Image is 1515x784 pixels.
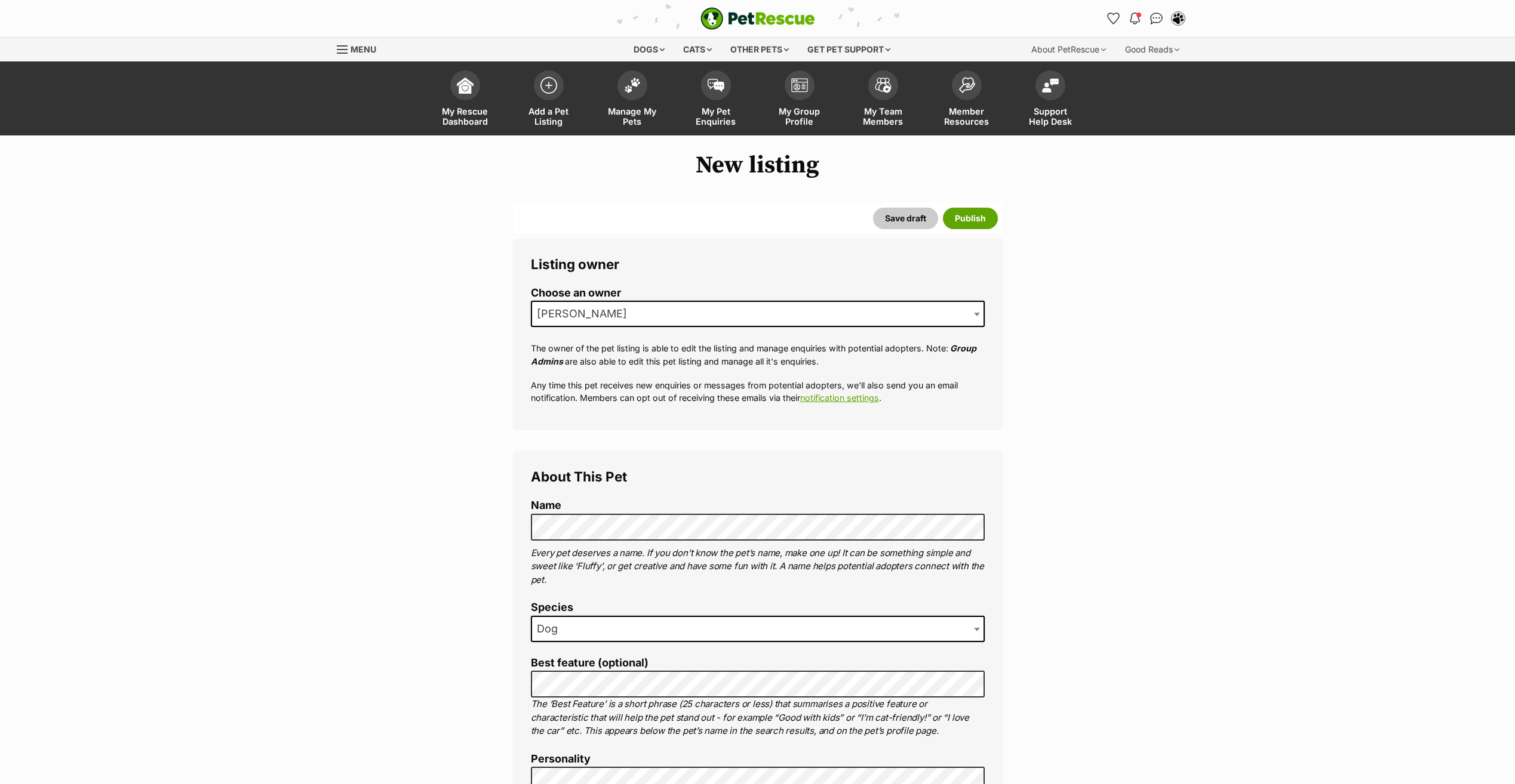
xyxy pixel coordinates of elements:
img: help-desk-icon-fdf02630f3aa405de69fd3d07c3f3aa587a6932b1a1747fa1d2bba05be0121f9.svg [1042,78,1059,92]
label: Species [531,601,985,614]
img: group-profile-icon-3fa3cf56718a62981997c0bc7e787c4b2cf8bcc04b72c1350f741eb67cf2f40e.svg [791,78,808,92]
span: About This Pet [531,468,627,484]
img: dashboard-icon-eb2f2d2d3e046f16d808141f083e7271f6b2e854fb5c12c21221c1fb7104beca.svg [457,77,474,94]
a: My Pet Enquiries [674,64,758,135]
img: chat-41dd97257d64d25036548639549fe6c8038ab92f7586957e7f3b1b290dea8141.svg [1150,13,1163,24]
button: My account [1169,9,1188,28]
label: Personality [531,753,985,766]
a: Conversations [1147,9,1166,28]
span: My Pet Enquiries [689,106,743,126]
span: My Rescue Dashboard [438,106,492,126]
span: Lynda Smith [531,301,985,327]
a: My Group Profile [758,64,841,135]
button: Save draft [873,208,938,229]
a: Member Resources [925,64,1009,135]
span: Lynda Smith [532,305,639,322]
label: Choose an owner [531,287,985,300]
img: notifications-46538b983faf8c2785f20acdc204bb7945ddae34d4c08c2a6579f10ce5e182be.svg [1130,13,1139,24]
p: Any time this pet receives new enquiries or messages from potential adopters, we'll also send you... [531,379,985,405]
a: Support Help Desk [1009,64,1092,135]
span: Menu [351,44,376,54]
a: My Team Members [841,64,925,135]
span: Support Help Desk [1024,106,1077,126]
a: Manage My Pets [591,64,674,135]
a: Favourites [1104,9,1123,28]
span: Listing owner [531,256,619,272]
button: Notifications [1126,9,1145,28]
img: Lynda Smith profile pic [1172,13,1184,24]
div: Other pets [722,38,797,61]
p: The ‘Best Feature’ is a short phrase (25 characters or less) that summarises a positive feature o... [531,697,985,738]
p: Every pet deserves a name. If you don’t know the pet’s name, make one up! It can be something sim... [531,547,985,587]
img: add-pet-listing-icon-0afa8454b4691262ce3f59096e99ab1cd57d4a30225e0717b998d2c9b9846f56.svg [540,77,557,94]
div: Dogs [625,38,673,61]
span: Dog [531,616,985,642]
button: Publish [943,208,998,229]
img: member-resources-icon-8e73f808a243e03378d46382f2149f9095a855e16c252ad45f914b54edf8863c.svg [958,77,975,93]
img: pet-enquiries-icon-7e3ad2cf08bfb03b45e93fb7055b45f3efa6380592205ae92323e6603595dc1f.svg [708,79,724,92]
span: Manage My Pets [606,106,659,126]
div: Cats [675,38,720,61]
span: Dog [532,621,570,637]
p: The owner of the pet listing is able to edit the listing and manage enquiries with potential adop... [531,342,985,368]
a: notification settings [800,393,879,403]
div: Good Reads [1117,38,1188,61]
a: My Rescue Dashboard [423,64,507,135]
label: Best feature (optional) [531,657,985,669]
span: My Group Profile [773,106,826,126]
a: Add a Pet Listing [507,64,591,135]
a: Menu [337,38,385,59]
div: Get pet support [799,38,899,61]
em: Group Admins [531,343,976,366]
span: Member Resources [940,106,994,126]
img: manage-my-pets-icon-02211641906a0b7f246fdf0571729dbe1e7629f14944591b6c1af311fb30b64b.svg [624,78,641,93]
img: logo-e224e6f780fb5917bec1dbf3a21bbac754714ae5b6737aabdf751b685950b380.svg [700,7,815,30]
ul: Account quick links [1104,9,1188,28]
div: About PetRescue [1023,38,1114,61]
a: PetRescue [700,7,815,30]
label: Name [531,499,985,512]
img: team-members-icon-5396bd8760b3fe7c0b43da4ab00e1e3bb1a5d9ba89233759b79545d2d3fc5d0d.svg [875,78,892,93]
span: My Team Members [856,106,910,126]
span: Add a Pet Listing [522,106,576,126]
